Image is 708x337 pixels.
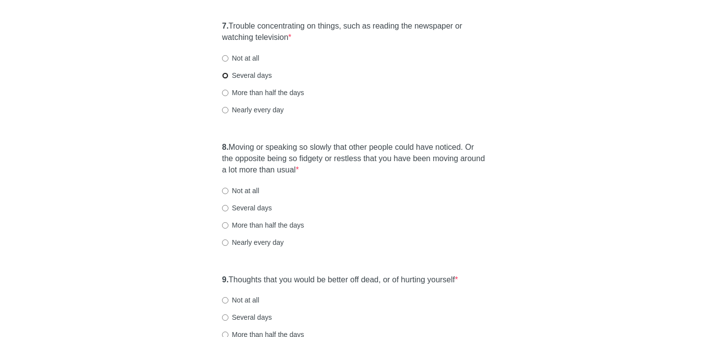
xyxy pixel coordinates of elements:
label: Not at all [222,186,259,196]
strong: 7. [222,22,228,30]
label: More than half the days [222,88,304,98]
input: Several days [222,314,228,321]
label: Several days [222,203,272,213]
strong: 8. [222,143,228,151]
strong: 9. [222,275,228,284]
label: Nearly every day [222,237,284,247]
input: Not at all [222,188,228,194]
input: Several days [222,72,228,79]
label: Not at all [222,295,259,305]
label: Thoughts that you would be better off dead, or of hurting yourself [222,274,458,286]
label: Several days [222,312,272,322]
input: More than half the days [222,90,228,96]
input: Nearly every day [222,107,228,113]
label: Several days [222,70,272,80]
label: Moving or speaking so slowly that other people could have noticed. Or the opposite being so fidge... [222,142,486,176]
label: Not at all [222,53,259,63]
input: Nearly every day [222,239,228,246]
input: More than half the days [222,222,228,229]
input: Not at all [222,55,228,62]
label: More than half the days [222,220,304,230]
input: Not at all [222,297,228,303]
label: Trouble concentrating on things, such as reading the newspaper or watching television [222,21,486,43]
input: Several days [222,205,228,211]
label: Nearly every day [222,105,284,115]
